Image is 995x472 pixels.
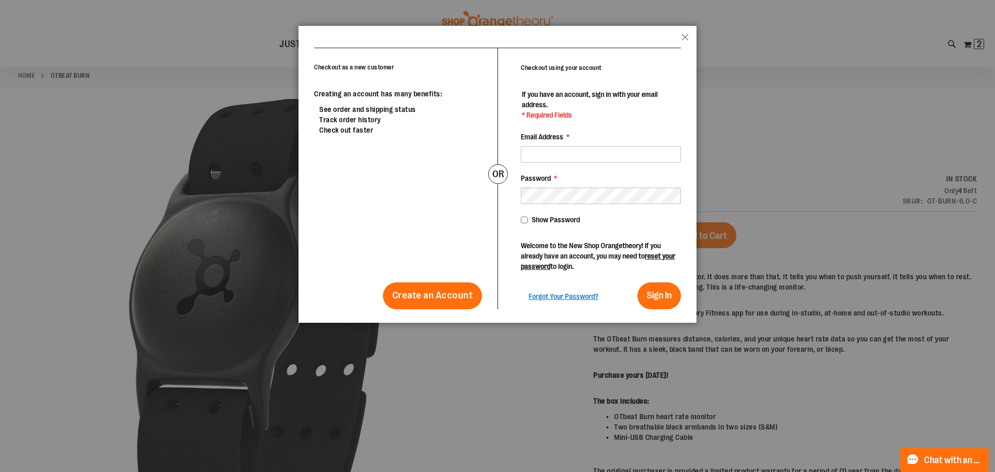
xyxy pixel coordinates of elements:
[522,110,680,120] span: * Required Fields
[522,90,658,109] span: If you have an account, sign in with your email address.
[529,292,599,301] span: Forgot Your Password?
[319,115,482,125] li: Track order history
[521,252,675,270] a: reset your password
[314,89,482,99] p: Creating an account has many benefits:
[319,104,482,115] li: See order and shipping status
[319,125,482,135] li: Check out faster
[637,282,681,309] button: Sign In
[521,133,563,141] span: Email Address
[488,164,508,184] div: or
[521,64,602,71] strong: Checkout using your account
[532,216,580,224] span: Show Password
[900,448,989,472] button: Chat with an Expert
[392,290,473,301] span: Create an Account
[521,174,551,182] span: Password
[924,455,983,465] span: Chat with an Expert
[647,290,672,301] span: Sign In
[529,291,599,302] a: Forgot Your Password?
[383,282,482,309] a: Create an Account
[521,240,681,271] p: Welcome to the New Shop Orangetheory! If you already have an account, you may need to to login.
[314,64,394,71] strong: Checkout as a new customer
